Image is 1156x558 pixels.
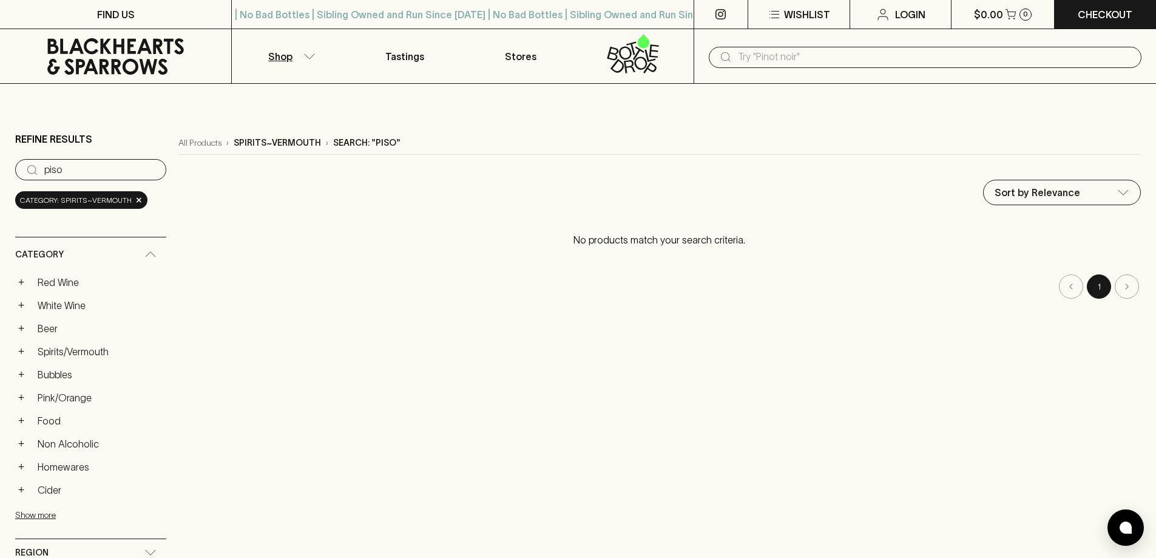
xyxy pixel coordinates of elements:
a: Cider [32,480,166,500]
a: White Wine [32,295,166,316]
a: Food [32,410,166,431]
p: Search: "piso" [333,137,401,149]
button: + [15,299,27,311]
button: + [15,345,27,358]
p: Stores [505,49,536,64]
p: spirits~vermouth [234,137,321,149]
p: $0.00 [974,7,1003,22]
span: Category: spirits~vermouth [20,194,132,206]
a: Homewares [32,457,166,477]
button: + [15,484,27,496]
a: Bubbles [32,364,166,385]
a: Stores [463,29,578,83]
p: Wishlist [784,7,830,22]
p: Refine Results [15,132,92,146]
p: 0 [1023,11,1028,18]
span: Category [15,247,64,262]
a: Spirits/Vermouth [32,341,166,362]
span: × [135,194,143,206]
div: Category [15,237,166,272]
button: + [15,438,27,450]
input: Try “Pinot noir” [44,160,157,180]
p: No products match your search criteria. [178,220,1141,259]
p: Login [895,7,925,22]
a: Red Wine [32,272,166,293]
p: Checkout [1078,7,1132,22]
button: + [15,415,27,427]
p: Tastings [385,49,424,64]
a: Pink/Orange [32,387,166,408]
button: + [15,276,27,288]
input: Try "Pinot noir" [738,47,1132,67]
a: Beer [32,318,166,339]
button: Show more [15,503,174,528]
p: Sort by Relevance [995,185,1080,200]
button: page 1 [1087,274,1111,299]
button: + [15,322,27,335]
p: FIND US [97,7,135,22]
button: Shop [232,29,347,83]
a: Tastings [347,29,462,83]
a: Non Alcoholic [32,434,166,454]
button: + [15,392,27,404]
a: All Products [178,137,221,149]
p: › [226,137,229,149]
button: + [15,461,27,473]
p: › [326,137,328,149]
nav: pagination navigation [178,274,1141,299]
p: Shop [268,49,292,64]
div: Sort by Relevance [984,180,1140,205]
button: + [15,369,27,381]
img: bubble-icon [1120,522,1132,534]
